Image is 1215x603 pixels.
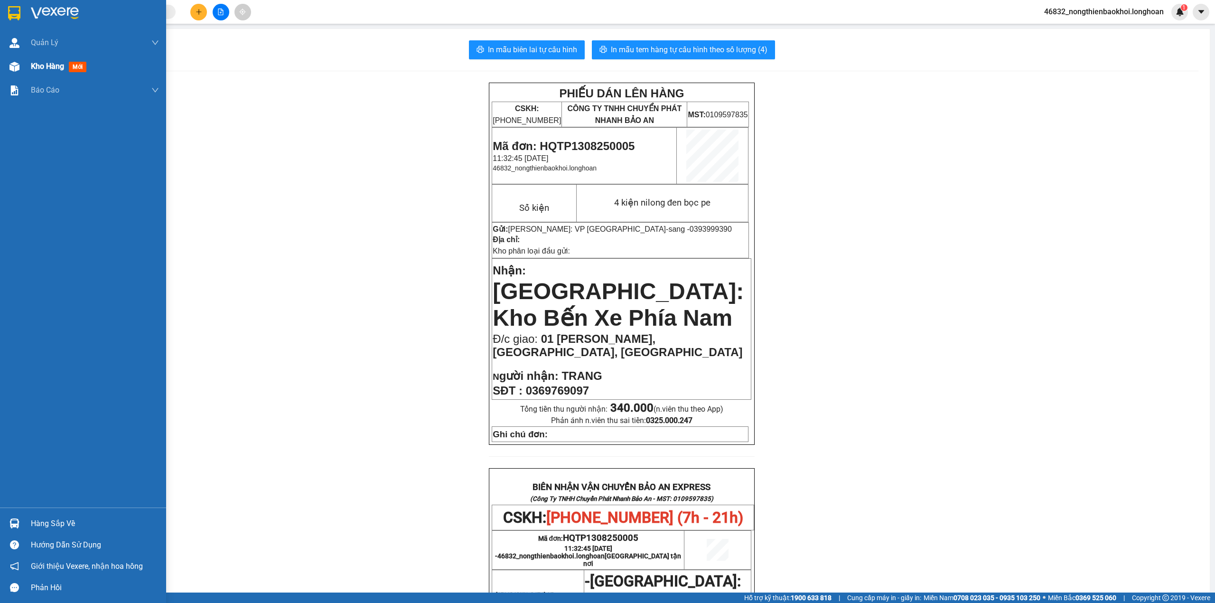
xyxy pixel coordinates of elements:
[8,6,20,20] img: logo-vxr
[1176,8,1184,16] img: icon-new-feature
[469,40,585,59] button: printerIn mẫu biên lai tự cấu hình
[31,84,59,96] span: Báo cáo
[493,332,541,345] span: Đ/c giao:
[610,405,723,414] span: (n.viên thu theo App)
[4,51,146,64] span: Mã đơn: HQTP1308250003
[668,225,731,233] span: sang -
[213,4,229,20] button: file-add
[9,62,19,72] img: warehouse-icon
[666,225,732,233] span: -
[1048,593,1116,603] span: Miền Bắc
[1123,593,1125,603] span: |
[583,552,682,567] span: [GEOGRAPHIC_DATA] tận nơi
[924,593,1040,603] span: Miền Nam
[563,533,638,543] span: HQTP1308250005
[538,535,639,542] span: Mã đơn:
[530,495,713,502] strong: (Công Ty TNHH Chuyển Phát Nhanh Bảo An - MST: 0109597835)
[10,562,19,571] span: notification
[493,247,570,255] span: Kho phân loại đầu gửi:
[10,540,19,549] span: question-circle
[493,264,526,277] span: Nhận:
[1193,4,1209,20] button: caret-down
[515,104,539,113] strong: CSKH:
[839,593,840,603] span: |
[599,46,607,55] span: printer
[508,225,666,233] span: [PERSON_NAME]: VP [GEOGRAPHIC_DATA]
[493,332,742,358] span: 01 [PERSON_NAME], [GEOGRAPHIC_DATA], [GEOGRAPHIC_DATA]
[791,594,832,602] strong: 1900 633 818
[493,372,558,382] strong: N
[585,572,590,590] span: -
[1181,4,1187,11] sup: 1
[477,46,484,55] span: printer
[239,9,246,15] span: aim
[847,593,921,603] span: Cung cấp máy in - giấy in:
[9,518,19,528] img: warehouse-icon
[1037,6,1171,18] span: 46832_nongthienbaokhoi.longhoan
[67,4,192,17] strong: PHIẾU DÁN LÊN HÀNG
[614,198,710,208] span: 4 kiện nilong đen bọc pe
[234,4,251,20] button: aim
[610,401,654,415] strong: 340.000
[1043,596,1046,600] span: ⚪️
[519,203,549,213] span: Số kiện
[493,384,523,397] strong: SĐT :
[31,62,64,71] span: Kho hàng
[10,583,19,592] span: message
[495,545,681,567] span: 11:32:45 [DATE] -
[592,40,775,59] button: printerIn mẫu tem hàng tự cấu hình theo số lượng (4)
[151,39,159,47] span: down
[31,517,159,531] div: Hàng sắp về
[953,594,1040,602] strong: 0708 023 035 - 0935 103 250
[31,581,159,595] div: Phản hồi
[151,86,159,94] span: down
[493,236,520,244] strong: Địa chỉ:
[9,38,19,48] img: warehouse-icon
[493,164,597,172] span: 46832_nongthienbaokhoi.longhoan
[744,593,832,603] span: Hỗ trợ kỹ thuật:
[1182,4,1186,11] span: 1
[9,85,19,95] img: solution-icon
[503,509,743,527] span: CSKH:
[75,20,189,38] span: CÔNG TY TNHH CHUYỂN PHÁT NHANH BẢO AN
[688,111,705,119] strong: MST:
[520,405,723,414] span: Tổng tiền thu người nhận:
[546,509,743,527] span: [PHONE_NUMBER] (7h - 21h)
[190,4,207,20] button: plus
[690,225,732,233] span: 0393999390
[1197,8,1206,16] span: caret-down
[493,279,744,330] span: [GEOGRAPHIC_DATA]: Kho Bến Xe Phía Nam
[217,9,224,15] span: file-add
[26,20,50,28] strong: CSKH:
[688,111,748,119] span: 0109597835
[31,37,58,48] span: Quản Lý
[1075,594,1116,602] strong: 0369 525 060
[559,87,684,100] strong: PHIẾU DÁN LÊN HÀNG
[493,154,548,162] span: 11:32:45 [DATE]
[69,62,86,72] span: mới
[499,369,559,382] span: gười nhận:
[561,369,602,382] span: TRANG
[31,538,159,552] div: Hướng dẫn sử dụng
[493,429,548,439] strong: Ghi chú đơn:
[31,560,143,572] span: Giới thiệu Vexere, nhận hoa hồng
[611,44,767,56] span: In mẫu tem hàng tự cấu hình theo số lượng (4)
[493,104,561,124] span: [PHONE_NUMBER]
[646,416,692,425] strong: 0325.000.247
[551,416,692,425] span: Phản ánh n.viên thu sai tiền:
[526,384,589,397] span: 0369769097
[196,9,202,15] span: plus
[493,140,635,152] span: Mã đơn: HQTP1308250005
[4,66,59,74] span: 09:47:32 [DATE]
[4,20,72,37] span: [PHONE_NUMBER]
[533,482,710,492] strong: BIÊN NHẬN VẬN CHUYỂN BẢO AN EXPRESS
[488,44,577,56] span: In mẫu biên lai tự cấu hình
[493,225,508,233] strong: Gửi:
[497,552,681,567] span: 46832_nongthienbaokhoi.longhoan
[1162,594,1169,601] span: copyright
[567,104,682,124] span: CÔNG TY TNHH CHUYỂN PHÁT NHANH BẢO AN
